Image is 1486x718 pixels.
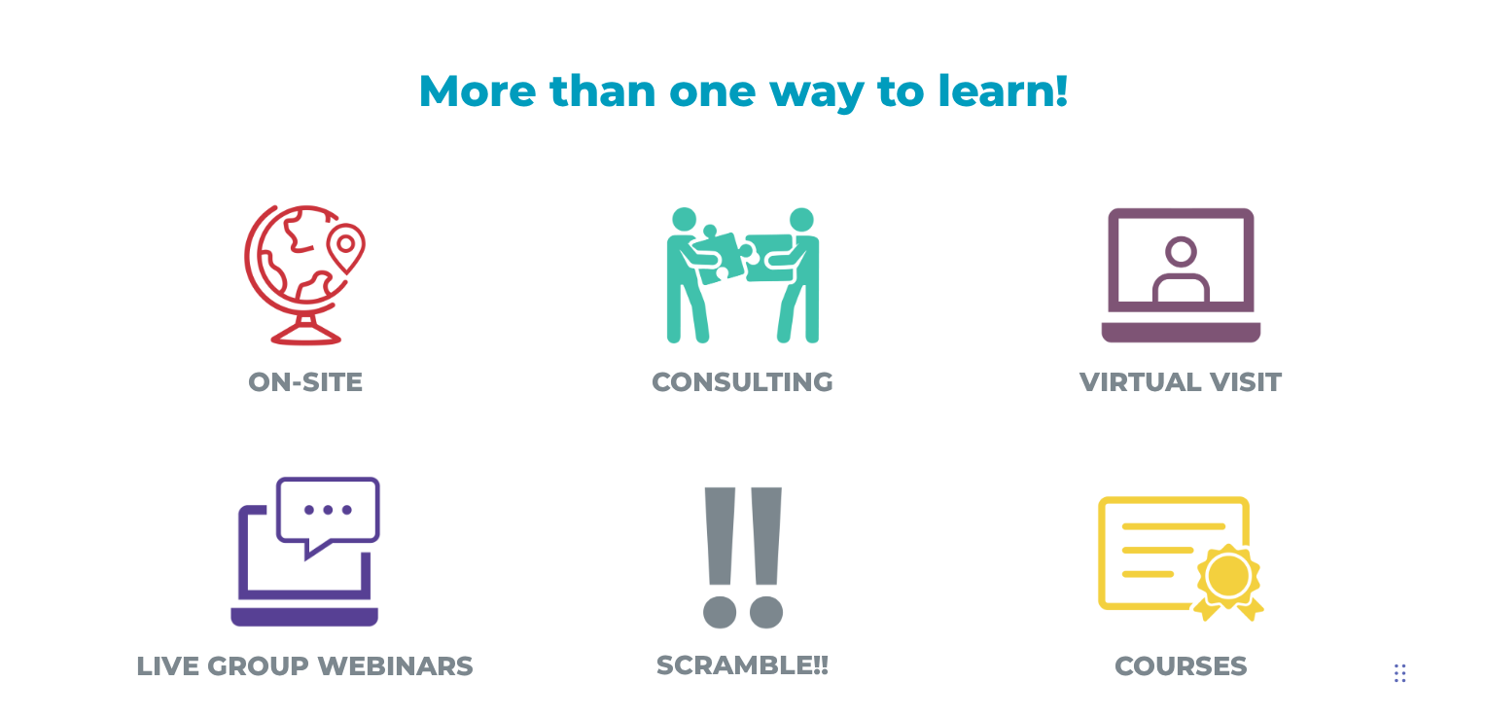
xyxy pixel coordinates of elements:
img: Certifications [1079,457,1283,661]
span: CONSULTING [652,366,833,398]
span: ON-SITE [248,366,363,398]
img: Consulting [642,174,845,377]
img: On-site [203,174,407,377]
span: SCRAMBLE!! [656,649,829,681]
span: VIRTUAL VISIT [1079,366,1282,398]
span: COURSES [1114,650,1248,682]
div: Drag [1395,644,1406,702]
h1: More than one way to learn! [121,68,1365,122]
iframe: Chat Widget [1389,625,1486,718]
span: LIVE GROUP WEBINARS [136,650,474,682]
